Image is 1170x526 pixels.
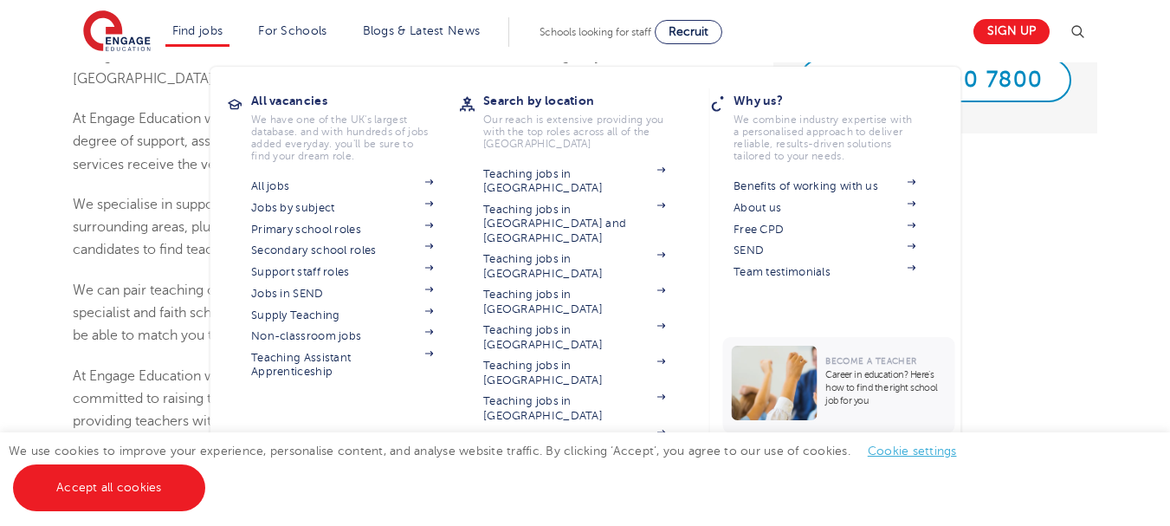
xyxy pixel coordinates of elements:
span: At Engage Education we are proud to provide our teachers, supply staff and teaching assistants wi... [73,111,729,172]
a: SEND [734,244,915,257]
a: Blogs & Latest News [363,24,481,37]
a: For Schools [258,24,326,37]
span: We specialise in supporting teachers local to [GEOGRAPHIC_DATA], [GEOGRAPHIC_DATA] and the surrou... [73,197,707,258]
a: Teaching jobs in [GEOGRAPHIC_DATA] [483,252,665,281]
span: We can pair teaching candidates with a variety of school types, from early years to secondary as ... [73,282,736,344]
span: Schools looking for staff [540,26,651,38]
span: Recruit [669,25,708,38]
p: Career in education? Here’s how to find the right school job for you [825,368,946,407]
a: Why us?We combine industry expertise with a personalised approach to deliver reliable, results-dr... [734,88,941,162]
a: About us [734,201,915,215]
a: Teaching jobs in [GEOGRAPHIC_DATA] [483,323,665,352]
a: Teaching jobs in [GEOGRAPHIC_DATA] [483,394,665,423]
a: Recruit [655,20,722,44]
a: All jobs [251,179,433,193]
span: [GEOGRAPHIC_DATA]’s location is ideal because not only [GEOGRAPHIC_DATA] itself but also many of ... [73,3,741,87]
a: All vacanciesWe have one of the UK's largest database. and with hundreds of jobs added everyday. ... [251,88,459,162]
p: Our reach is extensive providing you with the top roles across all of the [GEOGRAPHIC_DATA] [483,114,665,150]
span: We use cookies to improve your experience, personalise content, and analyse website traffic. By c... [9,445,974,494]
p: We have one of the UK's largest database. and with hundreds of jobs added everyday. you'll be sur... [251,114,433,162]
h3: Search by location [483,88,691,113]
a: Primary school roles [251,223,433,237]
a: Teaching Assistant Apprenticeship [251,351,433,380]
span: Become a Teacher [825,356,916,366]
span: At Engage Education we are passionate about [73,368,355,384]
a: Search by locationOur reach is extensive providing you with the top roles across all of the [GEOG... [483,88,691,150]
a: Supply Teaching [251,308,433,322]
a: Cookie settings [868,445,957,458]
a: Support staff roles [251,265,433,279]
h3: All vacancies [251,88,459,113]
p: We combine industry expertise with a personalised approach to deliver reliable, results-driven so... [734,114,915,162]
a: Sign up [973,19,1050,44]
a: Teaching jobs in [GEOGRAPHIC_DATA] [483,430,665,458]
a: Find jobs [172,24,223,37]
a: Benefits of working with us [734,179,915,193]
a: Jobs in SEND [251,287,433,301]
a: Become a TeacherCareer in education? Here’s how to find the right school job for you [722,337,959,433]
a: Team testimonials [734,265,915,279]
a: Teaching jobs in [GEOGRAPHIC_DATA] [483,288,665,316]
a: Teaching jobs in [GEOGRAPHIC_DATA] [483,167,665,196]
a: Free CPD [734,223,915,237]
h3: Why us? [734,88,941,113]
a: Accept all cookies [13,464,205,511]
a: Non-classroom jobs [251,329,433,343]
a: Teaching jobs in [GEOGRAPHIC_DATA] [483,359,665,387]
img: Engage Education [83,10,151,54]
a: Secondary school roles [251,244,433,257]
a: Teaching jobs in [GEOGRAPHIC_DATA] and [GEOGRAPHIC_DATA] [483,203,665,245]
a: Jobs by subject [251,201,433,215]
